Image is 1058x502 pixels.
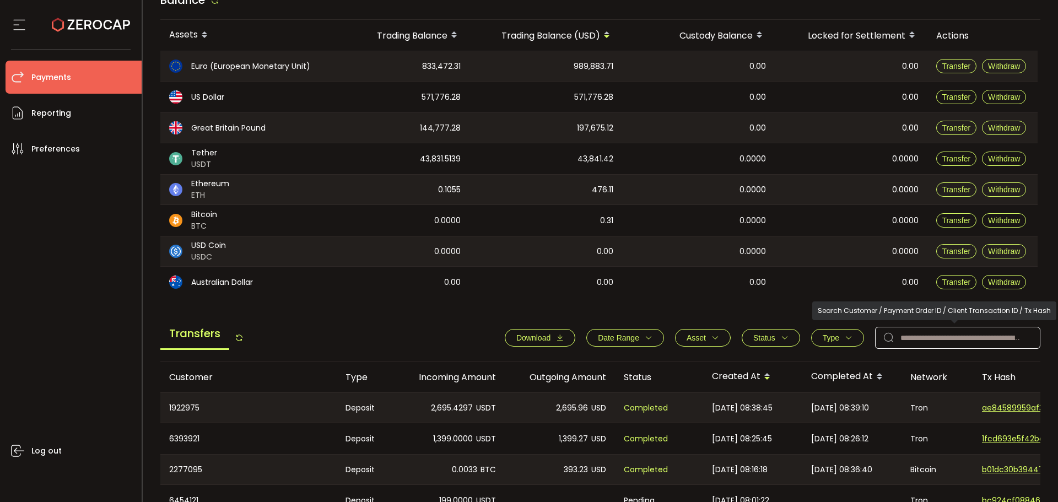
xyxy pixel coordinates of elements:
div: Network [902,371,973,384]
span: USDT [476,402,496,414]
span: [DATE] 08:16:18 [712,463,768,476]
span: USD [591,402,606,414]
span: 43,831.5139 [420,153,461,165]
div: Created At [703,368,802,386]
span: Withdraw [988,185,1020,194]
span: Payments [31,69,71,85]
span: 0.00 [902,276,919,289]
span: [DATE] 08:38:45 [712,402,773,414]
span: 0.0000 [434,214,461,227]
span: Withdraw [988,123,1020,132]
img: btc_portfolio.svg [169,214,182,227]
img: gbp_portfolio.svg [169,121,182,134]
span: 0.0000 [892,214,919,227]
button: Transfer [936,59,977,73]
span: 1,399.0000 [433,433,473,445]
span: 0.00 [749,91,766,104]
button: Download [505,329,575,347]
div: Completed At [802,368,902,386]
span: Type [823,333,839,342]
div: Deposit [337,393,395,423]
span: Transfer [942,93,971,101]
span: Transfer [942,278,971,287]
span: Transfers [160,319,229,350]
span: 0.00 [902,60,919,73]
span: 0.31 [600,214,613,227]
span: BTC [191,220,217,232]
span: 0.00 [749,60,766,73]
img: aud_portfolio.svg [169,276,182,289]
button: Withdraw [982,213,1026,228]
button: Transfer [936,275,977,289]
span: 0.00 [444,276,461,289]
span: Bitcoin [191,209,217,220]
span: Completed [624,433,668,445]
span: 0.00 [902,91,919,104]
span: Ethereum [191,178,229,190]
div: Outgoing Amount [505,371,615,384]
span: USD [591,433,606,445]
span: Asset [687,333,706,342]
div: Trading Balance (USD) [469,26,622,45]
div: Assets [160,26,331,45]
span: 393.23 [564,463,588,476]
img: eth_portfolio.svg [169,183,182,196]
span: USDC [191,251,226,263]
span: 43,841.42 [577,153,613,165]
span: 833,472.31 [422,60,461,73]
div: Actions [927,29,1038,42]
span: 0.00 [749,122,766,134]
span: 0.0000 [892,183,919,196]
span: 571,776.28 [574,91,613,104]
span: Withdraw [988,154,1020,163]
div: Customer [160,371,337,384]
iframe: Chat Widget [930,383,1058,502]
span: Completed [624,463,668,476]
span: 0.00 [597,245,613,258]
span: US Dollar [191,91,224,103]
span: 0.1055 [438,183,461,196]
span: USD Coin [191,240,226,251]
span: 0.00 [902,122,919,134]
div: Locked for Settlement [775,26,927,45]
span: ETH [191,190,229,201]
span: Download [516,333,550,342]
span: [DATE] 08:36:40 [811,463,872,476]
div: Incoming Amount [395,371,505,384]
span: 0.0000 [739,245,766,258]
span: 0.0000 [739,183,766,196]
button: Withdraw [982,244,1026,258]
span: Withdraw [988,216,1020,225]
img: eur_portfolio.svg [169,60,182,73]
span: [DATE] 08:25:45 [712,433,772,445]
button: Transfer [936,121,977,135]
button: Transfer [936,152,977,166]
button: Date Range [586,329,664,347]
span: 0.0000 [739,153,766,165]
span: Great Britain Pound [191,122,266,134]
span: Transfer [942,185,971,194]
span: Withdraw [988,62,1020,71]
div: Bitcoin [902,455,973,484]
div: Deposit [337,423,395,454]
span: Tether [191,147,217,159]
button: Transfer [936,213,977,228]
span: Transfer [942,247,971,256]
span: Australian Dollar [191,277,253,288]
span: 0.00 [597,276,613,289]
span: Reporting [31,105,71,121]
div: Type [337,371,395,384]
span: 0.0000 [892,245,919,258]
span: Withdraw [988,93,1020,101]
span: Preferences [31,141,80,157]
span: Transfer [942,62,971,71]
span: Log out [31,443,62,459]
button: Withdraw [982,275,1026,289]
span: BTC [481,463,496,476]
span: Withdraw [988,278,1020,287]
span: Transfer [942,216,971,225]
div: Status [615,371,703,384]
span: 0.00 [749,276,766,289]
div: Trading Balance [331,26,469,45]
